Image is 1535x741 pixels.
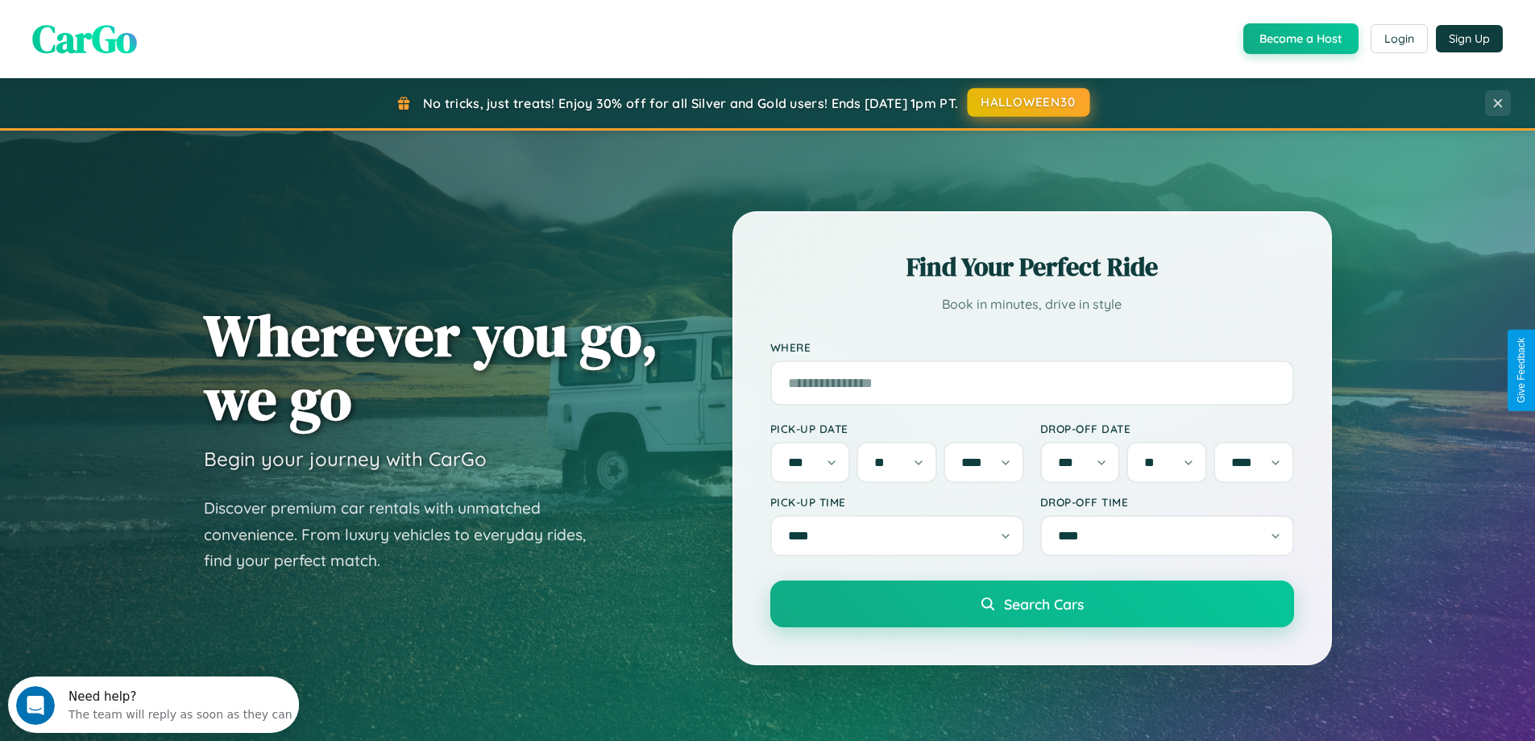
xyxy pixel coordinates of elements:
[770,340,1294,354] label: Where
[1243,23,1359,54] button: Become a Host
[204,495,607,574] p: Discover premium car rentals with unmatched convenience. From luxury vehicles to everyday rides, ...
[1040,495,1294,509] label: Drop-off Time
[770,249,1294,285] h2: Find Your Perfect Ride
[1040,422,1294,435] label: Drop-off Date
[204,447,487,471] h3: Begin your journey with CarGo
[423,95,958,111] span: No tricks, just treats! Enjoy 30% off for all Silver and Gold users! Ends [DATE] 1pm PT.
[1004,595,1084,613] span: Search Cars
[60,27,284,44] div: The team will reply as soon as they can
[6,6,300,51] div: Open Intercom Messenger
[16,686,55,725] iframe: Intercom live chat
[8,676,299,733] iframe: Intercom live chat discovery launcher
[968,88,1090,117] button: HALLOWEEN30
[1436,25,1503,52] button: Sign Up
[770,293,1294,316] p: Book in minutes, drive in style
[204,303,658,431] h1: Wherever you go, we go
[32,12,137,65] span: CarGo
[770,581,1294,627] button: Search Cars
[770,495,1024,509] label: Pick-up Time
[770,422,1024,435] label: Pick-up Date
[60,14,284,27] div: Need help?
[1516,338,1527,403] div: Give Feedback
[1371,24,1428,53] button: Login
